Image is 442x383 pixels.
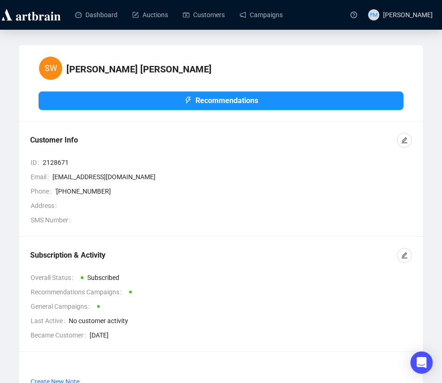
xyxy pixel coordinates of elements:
[31,201,60,211] span: Address
[184,97,192,104] span: thunderbolt
[31,330,90,340] span: Became Customer
[75,3,117,27] a: Dashboard
[30,250,397,261] div: Subscription & Activity
[195,95,258,106] span: Recommendations
[55,186,412,196] span: '[PHONE_NUMBER]
[183,3,225,27] a: Customers
[30,135,397,146] div: Customer Info
[31,316,69,326] span: Last Active
[90,330,412,340] span: [DATE]
[31,215,74,225] span: SMS Number
[370,10,378,19] span: FM
[43,157,412,168] span: 2128671
[45,62,57,75] span: SW
[31,301,93,312] span: General Campaigns
[31,287,125,297] span: Recommendations Campaigns
[87,274,119,281] span: Subscribed
[401,137,408,143] span: edit
[383,11,433,19] span: [PERSON_NAME]
[240,3,283,27] a: Campaigns
[66,63,212,76] h4: [PERSON_NAME] [PERSON_NAME]
[31,157,43,168] span: ID
[31,186,55,196] span: Phone
[132,3,168,27] a: Auctions
[52,172,412,182] span: [EMAIL_ADDRESS][DOMAIN_NAME]
[39,91,403,110] button: Recommendations
[410,351,433,374] div: Open Intercom Messenger
[351,12,357,18] span: question-circle
[31,172,52,182] span: Email
[69,316,412,326] span: No customer activity
[401,252,408,259] span: edit
[31,273,77,283] span: Overall Status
